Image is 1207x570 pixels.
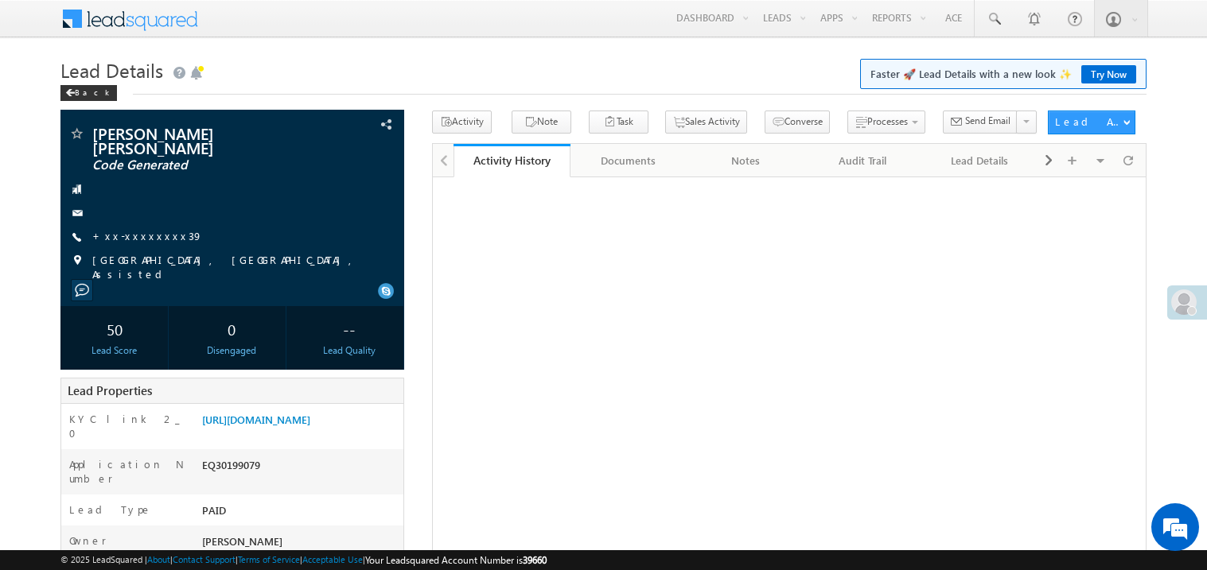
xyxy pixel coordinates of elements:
div: -- [299,314,399,343]
button: Sales Activity [665,111,747,134]
div: Disengaged [181,343,282,358]
a: Try Now [1081,65,1136,83]
div: Notes [700,151,790,170]
button: Task [589,111,648,134]
a: [URL][DOMAIN_NAME] [202,413,310,426]
a: +xx-xxxxxxxx39 [92,229,203,242]
label: KYC link 2_0 [69,412,185,440]
a: Lead Details [921,144,1038,177]
button: Converse [765,111,830,134]
a: Activity History [454,144,570,177]
div: Lead Actions [1055,114,1123,129]
div: 0 [181,314,282,343]
span: Send Email [965,114,1010,128]
a: Terms of Service [238,554,300,564]
span: Code Generated [92,157,306,173]
span: © 2025 LeadSquared | | | | | [60,553,547,568]
button: Send Email [943,111,1018,134]
div: Activity History [465,153,559,168]
button: Note [512,111,571,134]
span: Your Leadsquared Account Number is [365,554,547,566]
span: Lead Properties [68,382,152,398]
span: Lead Details [60,57,163,83]
a: About [147,554,170,564]
div: Documents [583,151,673,170]
div: Audit Trail [817,151,907,170]
div: Lead Details [934,151,1024,170]
label: Lead Type [69,502,152,517]
div: Lead Score [64,343,165,358]
span: Faster 🚀 Lead Details with a new look ✨ [870,66,1136,82]
button: Lead Actions [1048,111,1135,134]
span: [GEOGRAPHIC_DATA], [GEOGRAPHIC_DATA], Assisted [92,253,371,281]
div: 50 [64,314,165,343]
a: Contact Support [173,554,236,564]
div: EQ30199079 [198,457,403,479]
span: [PERSON_NAME] [PERSON_NAME] [92,126,306,154]
a: Notes [687,144,804,177]
span: 39660 [523,554,547,566]
button: Processes [847,111,925,134]
span: Processes [867,115,908,127]
a: Audit Trail [804,144,921,177]
a: Acceptable Use [302,554,363,564]
a: Documents [570,144,687,177]
label: Owner [69,533,107,548]
span: [PERSON_NAME] [202,534,282,548]
label: Application Number [69,457,185,486]
a: Back [60,84,125,98]
div: Lead Quality [299,343,399,358]
div: Back [60,85,117,101]
button: Activity [432,111,492,134]
div: PAID [198,502,403,525]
